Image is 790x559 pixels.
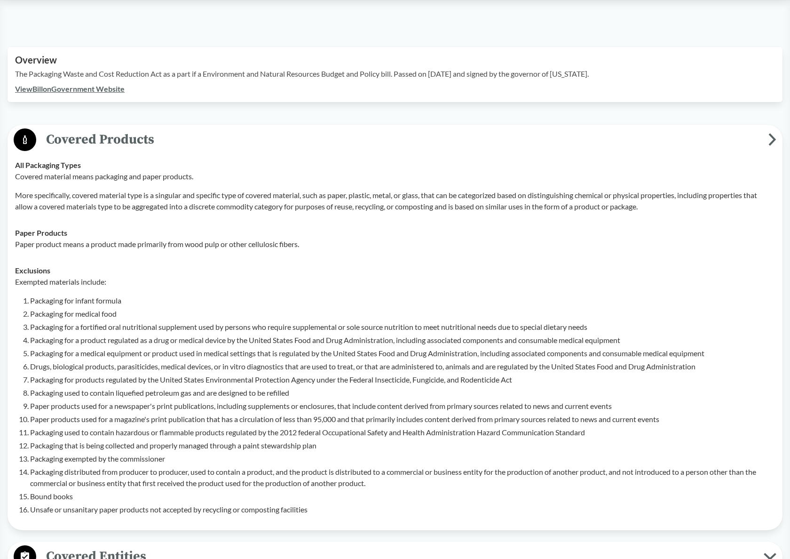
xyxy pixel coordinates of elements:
span: Covered Products [36,129,768,150]
strong: Paper Products [15,228,67,237]
li: Bound books [30,491,775,502]
li: Packaging for products regulated by the United States Environmental Protection Agency under the F... [30,374,775,385]
p: More specifically, covered material type is a singular and specific type of covered material, suc... [15,190,775,212]
button: Covered Products [11,128,779,152]
p: The Packaging Waste and Cost Reduction Act as a part if a Environment and Natural Resources Budge... [15,68,775,80]
p: Paper product means a product made primarily from wood pulp or other cellulosic fibers. [15,239,775,250]
h2: Overview [15,55,775,65]
strong: All Packaging Types [15,160,81,169]
li: Packaging used to contain liquefied petroleum gas and are designed to be refilled [30,387,775,399]
li: Unsafe or unsanitary paper products not accepted by recycling or composting facilities [30,504,775,515]
li: Packaging distributed from producer to producer, used to contain a product, and the product is di... [30,466,775,489]
li: Packaging used to contain hazardous or flammable products regulated by the 2012 federal Occupatio... [30,427,775,438]
li: Packaging for a medical equipment or product used in medical settings that is regulated by the Un... [30,348,775,359]
li: Paper products used for a newspaper's print publications, including supplements or enclosures, th... [30,400,775,412]
li: Paper products used for a magazine's print publication that has a circulation of less than 95,000... [30,414,775,425]
p: Covered material means packaging and paper products. [15,171,775,182]
li: Packaging for infant formula [30,295,775,306]
li: Packaging for a product regulated as a drug or medical device by the United States Food and Drug ... [30,335,775,346]
li: Drugs, biological products, parasiticides, medical devices, or in vitro diagnostics that are used... [30,361,775,372]
li: Packaging exempted by the commissioner [30,453,775,464]
strong: Exclusions [15,266,50,275]
li: Packaging that is being collected and properly managed through a paint stewardship plan [30,440,775,451]
a: ViewBillonGovernment Website [15,84,125,93]
li: Packaging for a fortified oral nutritional supplement used by persons who require supplemental or... [30,321,775,333]
li: Packaging for medical food [30,308,775,319]
p: Exempted materials include: [15,276,775,287]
